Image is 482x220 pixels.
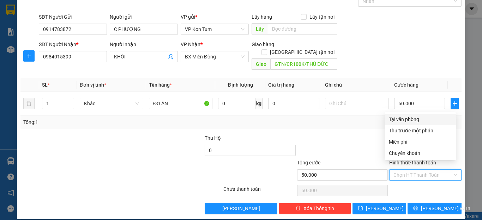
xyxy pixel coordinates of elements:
span: Xóa Thông tin [303,205,334,212]
input: Ghi Chú [325,98,388,109]
span: Định lượng [228,82,253,88]
span: Gửi: [6,7,17,14]
div: Thu trước một phần [389,127,452,134]
div: 50.000 [59,49,128,59]
span: [PERSON_NAME] [222,205,260,212]
label: Hình thức thanh toán [389,160,436,165]
span: plus [451,101,458,106]
div: Người gửi [110,13,178,21]
button: delete [23,98,35,109]
span: Lấy [252,23,268,34]
span: VP Nhận [181,42,200,47]
input: Dọc đường [268,23,337,34]
span: GTN/CC/Q7 [71,33,127,45]
div: CF MẸ BỘT [6,23,55,31]
div: Tổng: 1 [23,118,187,126]
span: delete [296,206,301,211]
div: Miễn phí [389,138,452,146]
div: SĐT Người Gửi [39,13,107,21]
span: Lấy tận nơi [307,13,337,21]
th: Ghi chú [322,78,391,92]
div: BX Miền Đông [60,6,127,14]
span: DĐ: [60,37,71,44]
button: printer[PERSON_NAME] và In [408,203,462,214]
div: 0707479777 [60,23,127,33]
div: Người nhận [110,40,178,48]
div: VP gửi [181,13,249,21]
span: kg [255,98,263,109]
div: C DUYÊN [60,14,127,23]
button: [PERSON_NAME] [205,203,277,214]
div: VP Kon Tum [6,6,55,23]
button: plus [451,98,459,109]
span: printer [413,206,418,211]
div: Tại văn phòng [389,115,452,123]
span: user-add [168,54,174,59]
div: SĐT Người Nhận [39,40,107,48]
span: Giao hàng [252,42,274,47]
span: VP Kon Tum [185,24,245,34]
input: VD: Bàn, Ghế [149,98,212,109]
span: Thu Hộ [205,135,221,141]
button: deleteXóa Thông tin [279,203,351,214]
span: [PERSON_NAME] và In [421,205,470,212]
span: save [358,206,363,211]
span: [GEOGRAPHIC_DATA] tận nơi [267,48,337,56]
button: save[PERSON_NAME] [353,203,406,214]
div: Chuyển khoản [389,149,452,157]
span: CC : [59,51,69,58]
button: plus [23,50,35,62]
input: 0 [268,98,319,109]
span: Tên hàng [149,82,172,88]
div: Chưa thanh toán [223,185,296,197]
span: Nhận: [60,7,77,14]
span: Giao [252,58,270,70]
span: Cước hàng [394,82,418,88]
span: BX Miền Đông [185,51,245,62]
input: Dọc đường [270,58,337,70]
span: Khác [84,98,139,109]
span: plus [24,53,34,59]
span: [PERSON_NAME] [366,205,404,212]
span: Giá trị hàng [268,82,294,88]
div: 0935355622 [6,31,55,41]
span: Tổng cước [297,160,320,165]
span: Lấy hàng [252,14,272,20]
span: SL [42,82,48,88]
span: Đơn vị tính [80,82,106,88]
